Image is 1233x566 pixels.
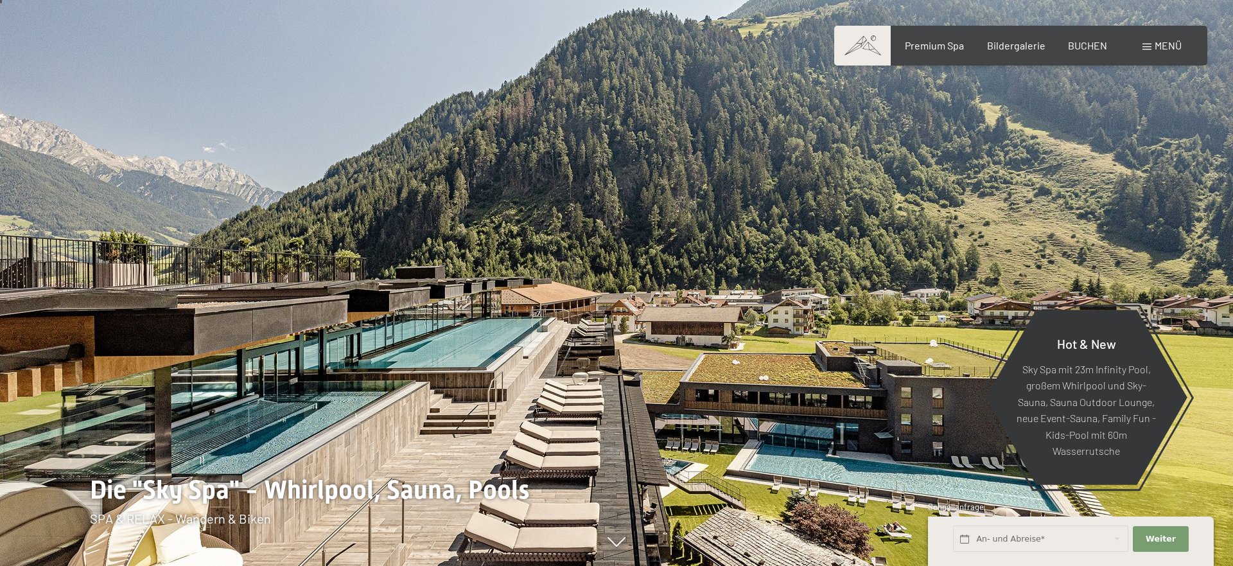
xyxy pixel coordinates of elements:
[1017,360,1156,459] p: Sky Spa mit 23m Infinity Pool, großem Whirlpool und Sky-Sauna, Sauna Outdoor Lounge, neue Event-S...
[905,39,964,51] a: Premium Spa
[928,502,984,512] span: Schnellanfrage
[1155,39,1182,51] span: Menü
[984,309,1188,486] a: Hot & New Sky Spa mit 23m Infinity Pool, großem Whirlpool und Sky-Sauna, Sauna Outdoor Lounge, ne...
[1057,335,1116,351] span: Hot & New
[1133,526,1188,553] button: Weiter
[1146,533,1176,545] span: Weiter
[1068,39,1107,51] a: BUCHEN
[987,39,1045,51] a: Bildergalerie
